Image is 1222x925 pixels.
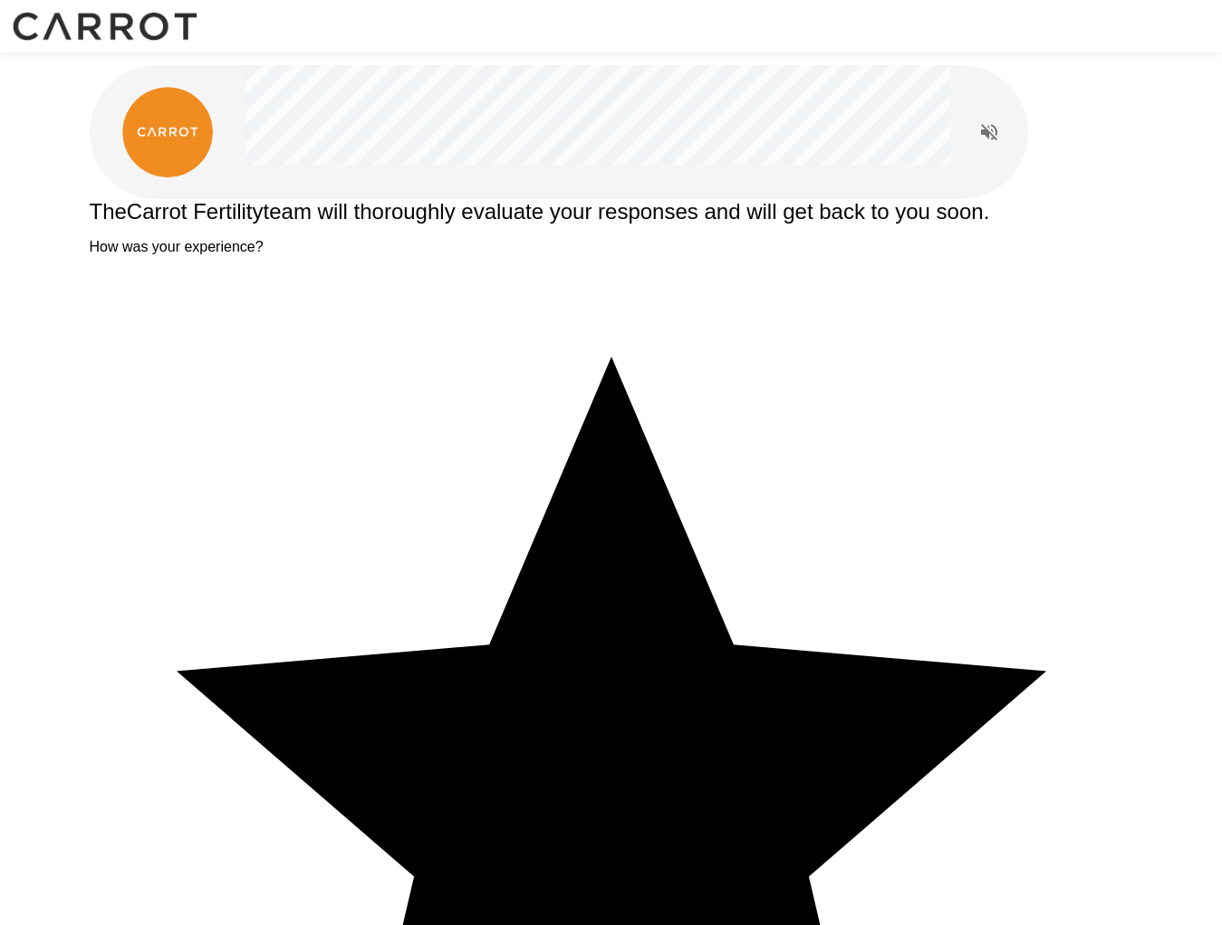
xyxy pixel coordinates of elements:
[90,239,1133,255] p: How was your experience?
[264,199,990,224] span: team will thoroughly evaluate your responses and will get back to you soon.
[122,87,213,177] img: carrot_logo.png
[971,114,1007,150] button: Read questions aloud
[90,199,127,224] span: The
[127,199,264,224] span: Carrot Fertility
